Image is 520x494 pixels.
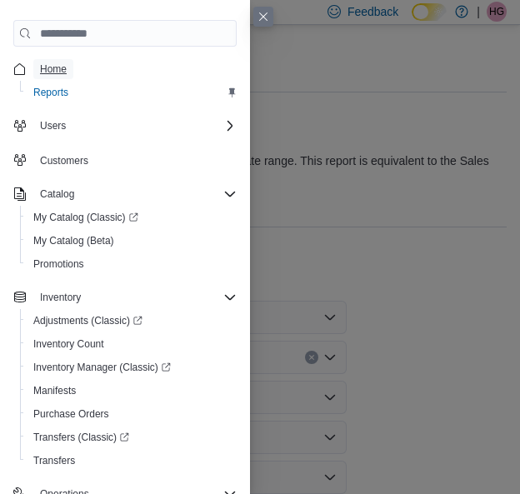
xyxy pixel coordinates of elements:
a: Customers [33,151,95,171]
span: Customers [40,154,88,167]
span: Transfers (Classic) [33,431,129,444]
span: Inventory Count [27,334,237,354]
span: My Catalog (Beta) [27,231,237,251]
span: Catalog [33,184,237,204]
button: Transfers [20,449,243,472]
button: Users [7,114,243,137]
button: Inventory [33,287,87,307]
button: Users [33,116,72,136]
button: Close this dialog [253,7,273,27]
button: Inventory [7,286,243,309]
a: Promotions [27,254,91,274]
button: Catalog [7,182,243,206]
span: Inventory [33,287,237,307]
span: Home [33,58,237,79]
span: Reports [27,82,237,102]
button: Customers [7,147,243,172]
button: Purchase Orders [20,402,243,426]
a: My Catalog (Classic) [27,207,145,227]
span: Purchase Orders [33,407,109,421]
a: Adjustments (Classic) [20,309,243,332]
button: My Catalog (Beta) [20,229,243,252]
button: Reports [20,81,243,104]
span: Catalog [40,187,74,201]
span: My Catalog (Classic) [33,211,138,224]
span: Inventory [40,291,81,304]
a: Inventory Count [27,334,111,354]
span: Promotions [33,257,84,271]
span: Purchase Orders [27,404,237,424]
a: Inventory Manager (Classic) [20,356,243,379]
button: Promotions [20,252,243,276]
span: Adjustments (Classic) [33,314,142,327]
span: Transfers [33,454,75,467]
span: Adjustments (Classic) [27,311,237,331]
span: Promotions [27,254,237,274]
button: Catalog [33,184,81,204]
span: Manifests [27,381,237,401]
a: Inventory Manager (Classic) [27,357,177,377]
a: Purchase Orders [27,404,116,424]
a: Transfers [27,451,82,471]
a: Adjustments (Classic) [27,311,149,331]
span: Customers [33,149,237,170]
span: Inventory Count [33,337,104,351]
span: My Catalog (Classic) [27,207,237,227]
span: Inventory Manager (Classic) [33,361,171,374]
span: Users [40,119,66,132]
span: Reports [33,86,68,99]
a: Home [33,59,73,79]
button: Manifests [20,379,243,402]
button: Inventory Count [20,332,243,356]
span: Home [40,62,67,76]
a: Manifests [27,381,82,401]
span: My Catalog (Beta) [33,234,114,247]
span: Transfers [27,451,237,471]
span: Inventory Manager (Classic) [27,357,237,377]
a: My Catalog (Classic) [20,206,243,229]
button: Home [7,57,243,81]
a: Transfers (Classic) [20,426,243,449]
span: Transfers (Classic) [27,427,237,447]
a: Reports [27,82,75,102]
span: Manifests [33,384,76,397]
a: My Catalog (Beta) [27,231,121,251]
a: Transfers (Classic) [27,427,136,447]
span: Users [33,116,237,136]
